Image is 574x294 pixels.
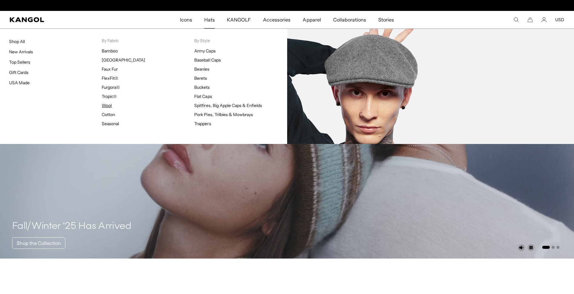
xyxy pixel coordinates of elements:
a: Shop All [9,39,25,44]
a: Hats [198,11,221,28]
a: Trappers [194,121,211,126]
span: Hats [204,11,215,28]
a: Stories [372,11,400,28]
div: Announcement [225,3,349,8]
a: USA Made [9,80,30,85]
span: Stories [378,11,394,28]
a: New Arrivals [9,49,33,55]
span: KANGOLF [227,11,251,28]
button: Pause [527,244,535,251]
a: [GEOGRAPHIC_DATA] [102,57,145,63]
a: Buckets [194,85,210,90]
slideshow-component: Announcement bar [225,3,349,8]
p: By Style [194,38,287,43]
button: Go to slide 3 [556,246,559,249]
a: Icons [174,11,198,28]
span: Apparel [303,11,321,28]
a: Seasonal [102,121,119,126]
h4: Fall/Winter ‘25 Has Arrived [12,220,132,232]
a: KANGOLF [221,11,257,28]
a: Kangol [10,17,119,22]
summary: Search here [513,17,519,22]
a: Baseball Caps [194,57,221,63]
a: Faux Fur [102,66,118,72]
a: Tropic® [102,94,117,99]
a: Berets [194,75,207,81]
a: Collaborations [327,11,372,28]
button: Unmute [518,244,525,251]
button: USD [555,17,564,22]
a: FlexFit® [102,75,118,81]
span: Collaborations [333,11,366,28]
a: Spitfires, Big Apple Caps & Enfields [194,103,262,108]
a: Cotton [102,112,115,117]
ul: Select a slide to show [542,245,559,249]
button: Go to slide 2 [552,246,555,249]
button: Go to slide 1 [542,246,550,249]
div: 1 of 2 [225,3,349,8]
button: Cart [527,17,533,22]
a: Account [541,17,547,22]
a: Top Sellers [9,59,30,65]
a: Shop the Collection [12,237,65,249]
a: Army Caps [194,48,215,54]
a: Apparel [297,11,327,28]
a: Gift Cards [9,70,28,75]
a: Bamboo [102,48,118,54]
span: Icons [180,11,192,28]
a: Pork Pies, Trilbies & Mowbrays [194,112,253,117]
a: Flat Caps [194,94,212,99]
a: Wool [102,103,112,108]
p: By Fabric [102,38,194,43]
a: Beanies [194,66,209,72]
a: Accessories [257,11,297,28]
span: Accessories [263,11,290,28]
a: Furgora® [102,85,120,90]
